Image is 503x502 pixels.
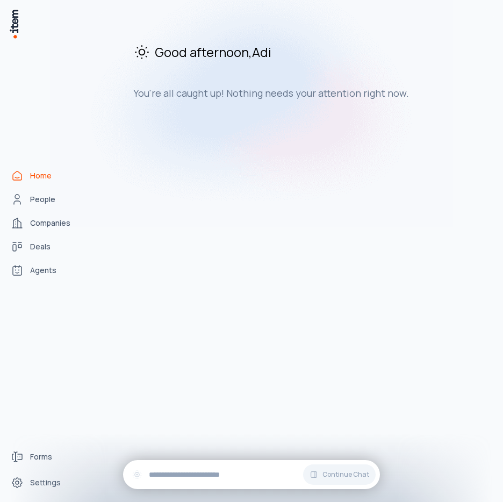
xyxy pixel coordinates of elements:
span: People [30,194,55,205]
a: Deals [6,236,88,257]
span: Settings [30,477,61,488]
a: Settings [6,472,88,493]
span: Deals [30,241,51,252]
span: Companies [30,218,70,228]
span: Continue Chat [322,470,369,479]
a: Agents [6,260,88,281]
h2: Good afternoon , Adi [133,43,460,61]
button: Continue Chat [303,464,376,485]
a: People [6,189,88,210]
a: Forms [6,446,88,468]
span: Home [30,170,52,181]
span: Agents [30,265,56,276]
a: Companies [6,212,88,234]
a: Home [6,165,88,187]
span: Forms [30,451,52,462]
div: Continue Chat [123,460,380,489]
h3: You're all caught up! Nothing needs your attention right now. [133,87,460,99]
img: Item Brain Logo [9,9,19,39]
